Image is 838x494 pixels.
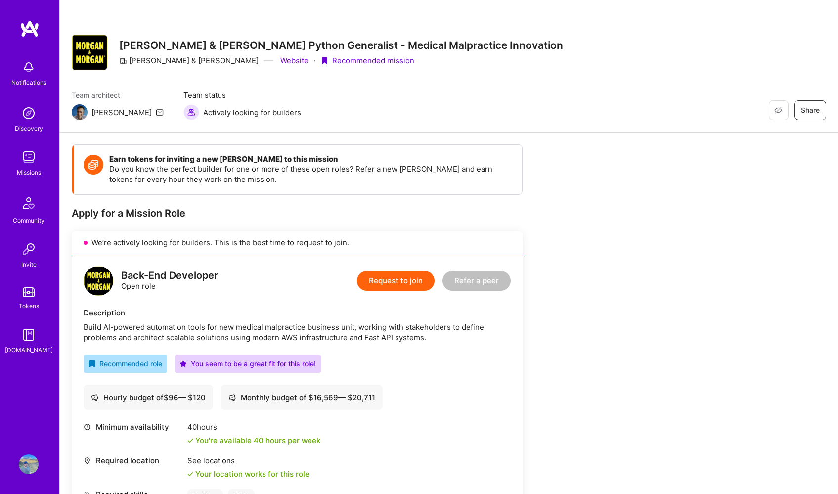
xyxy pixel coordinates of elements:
div: Monthly budget of $ 16,569 — $ 20,711 [228,392,375,403]
button: Refer a peer [442,271,511,291]
i: icon Check [187,438,193,444]
div: Apply for a Mission Role [72,207,523,220]
div: Missions [17,167,41,178]
i: icon Check [187,471,193,477]
img: teamwork [19,147,39,167]
img: User Avatar [19,454,39,474]
i: icon Mail [156,108,164,116]
i: icon RecommendedBadge [88,360,95,367]
div: See locations [187,455,309,466]
img: logo [84,266,113,296]
div: Invite [21,259,37,269]
div: Tokens [19,301,39,311]
div: [DOMAIN_NAME] [5,345,53,355]
img: Team Architect [72,104,88,120]
div: You seem to be a great fit for this role! [180,359,316,369]
span: Team architect [72,90,164,100]
div: Discovery [15,123,43,134]
h4: Earn tokens for inviting a new [PERSON_NAME] to this mission [109,155,512,164]
div: You're available 40 hours per week [187,435,320,446]
div: Required location [84,455,182,466]
img: tokens [23,287,35,297]
div: [PERSON_NAME] & [PERSON_NAME] [119,55,259,66]
div: Back-End Developer [121,270,218,281]
div: Hourly budget of $ 96 — $ 120 [91,392,206,403]
div: Community [13,215,44,225]
img: Actively looking for builders [183,104,199,120]
div: Open role [121,270,218,291]
div: Your location works for this role [187,469,309,479]
div: Recommended role [88,359,162,369]
div: 40 hours [187,422,320,432]
a: User Avatar [16,454,41,474]
i: icon Clock [84,423,91,431]
img: logo [20,20,40,38]
p: Do you know the perfect builder for one or more of these open roles? Refer a new [PERSON_NAME] an... [109,164,512,184]
img: bell [19,57,39,77]
img: Token icon [84,155,103,175]
span: Team status [183,90,301,100]
div: Minimum availability [84,422,182,432]
img: Invite [19,239,39,259]
i: icon EyeClosed [774,106,782,114]
i: icon Cash [228,394,236,401]
i: icon Cash [91,394,98,401]
i: icon PurpleRibbon [320,57,328,65]
span: Share [801,105,820,115]
div: Build AI-powered automation tools for new medical malpractice business unit, working with stakeho... [84,322,511,343]
button: Request to join [357,271,435,291]
img: Company Logo [72,35,107,70]
img: Community [17,191,41,215]
i: icon CompanyGray [119,57,127,65]
img: guide book [19,325,39,345]
i: icon PurpleStar [180,360,187,367]
div: We’re actively looking for builders. This is the best time to request to join. [72,231,523,254]
a: Website [278,55,309,66]
div: Recommended mission [320,55,414,66]
i: icon Location [84,457,91,464]
div: [PERSON_NAME] [91,107,152,118]
h3: [PERSON_NAME] & [PERSON_NAME] Python Generalist - Medical Malpractice Innovation [119,39,563,51]
span: Actively looking for builders [203,107,301,118]
img: discovery [19,103,39,123]
button: Share [794,100,826,120]
div: · [313,55,315,66]
div: Notifications [11,77,46,88]
div: Description [84,308,511,318]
